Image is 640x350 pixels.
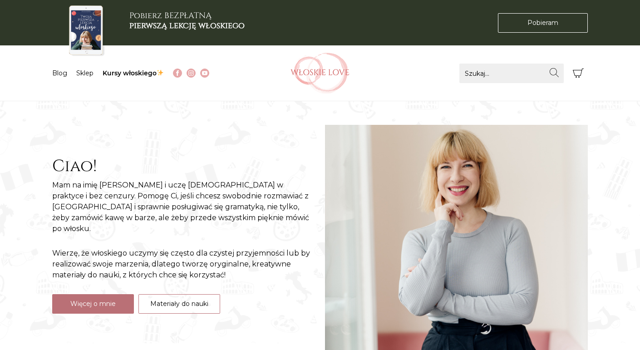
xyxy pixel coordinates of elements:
[459,64,564,83] input: Szukaj...
[103,69,164,77] a: Kursy włoskiego
[129,11,245,30] h3: Pobierz BEZPŁATNĄ
[52,248,315,281] p: Wierzę, że włoskiego uczymy się często dla czystej przyjemności lub by realizować swoje marzenia,...
[52,157,315,176] h2: Ciao!
[498,13,588,33] a: Pobieram
[52,294,134,314] a: Więcej o mnie
[290,53,350,94] img: Włoskielove
[568,64,588,83] button: Koszyk
[76,69,94,77] a: Sklep
[52,69,67,77] a: Blog
[527,18,558,28] span: Pobieram
[129,20,245,31] b: pierwszą lekcję włoskiego
[157,69,163,76] img: ✨
[138,294,220,314] a: Materiały do nauki
[52,180,315,234] p: Mam na imię [PERSON_NAME] i uczę [DEMOGRAPHIC_DATA] w praktyce i bez cenzury. Pomogę Ci, jeśli ch...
